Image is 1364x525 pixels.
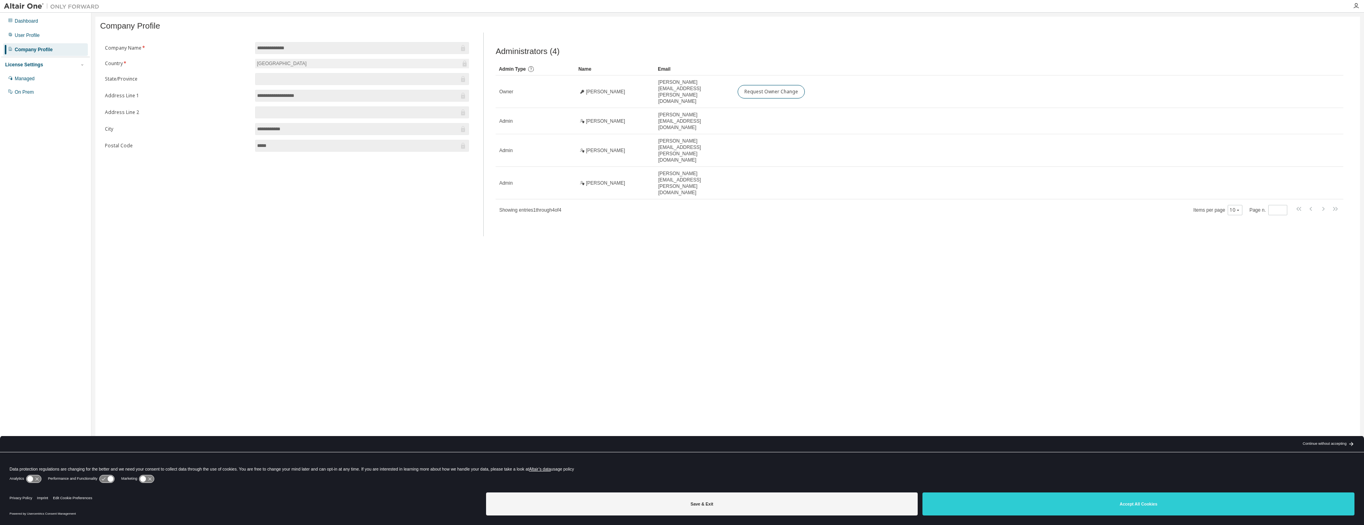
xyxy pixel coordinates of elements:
[105,60,250,67] label: Country
[1230,207,1240,213] button: 10
[5,62,43,68] div: License Settings
[499,147,513,154] span: Admin
[658,63,731,75] div: Email
[105,143,250,149] label: Postal Code
[499,89,513,95] span: Owner
[738,85,805,98] button: Request Owner Change
[105,109,250,116] label: Address Line 2
[586,180,625,186] span: [PERSON_NAME]
[658,170,730,196] span: [PERSON_NAME][EMAIL_ADDRESS][PERSON_NAME][DOMAIN_NAME]
[15,75,35,82] div: Managed
[499,118,513,124] span: Admin
[499,66,526,72] span: Admin Type
[15,18,38,24] div: Dashboard
[4,2,103,10] img: Altair One
[1193,205,1242,215] span: Items per page
[100,21,160,31] span: Company Profile
[1250,205,1287,215] span: Page n.
[255,59,469,68] div: [GEOGRAPHIC_DATA]
[105,93,250,99] label: Address Line 1
[105,76,250,82] label: State/Province
[105,45,250,51] label: Company Name
[256,59,308,68] div: [GEOGRAPHIC_DATA]
[586,147,625,154] span: [PERSON_NAME]
[496,47,560,56] span: Administrators (4)
[15,32,40,39] div: User Profile
[658,112,730,131] span: [PERSON_NAME][EMAIL_ADDRESS][DOMAIN_NAME]
[15,89,34,95] div: On Prem
[658,79,730,104] span: [PERSON_NAME][EMAIL_ADDRESS][PERSON_NAME][DOMAIN_NAME]
[499,207,561,213] span: Showing entries 1 through 4 of 4
[658,138,730,163] span: [PERSON_NAME][EMAIL_ADDRESS][PERSON_NAME][DOMAIN_NAME]
[15,46,52,53] div: Company Profile
[586,89,625,95] span: [PERSON_NAME]
[105,126,250,132] label: City
[578,63,651,75] div: Name
[499,180,513,186] span: Admin
[586,118,625,124] span: [PERSON_NAME]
